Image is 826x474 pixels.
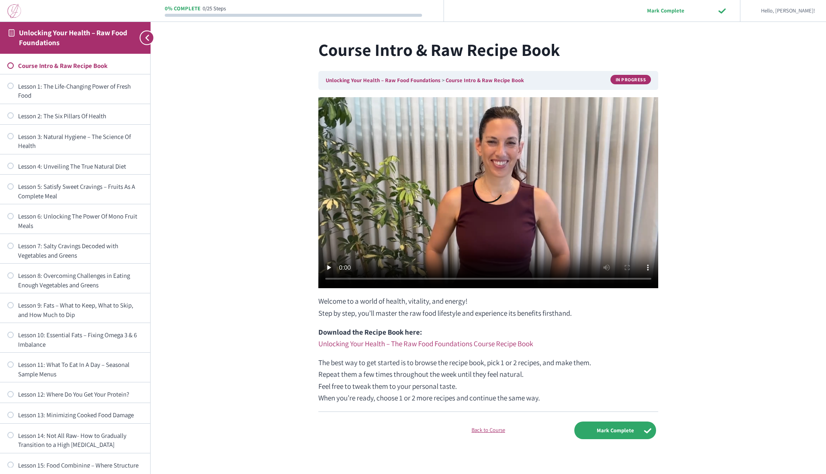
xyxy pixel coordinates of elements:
a: Not started Lesson 12: Where Do You Get Your Protein? [7,390,143,399]
div: 0% Complete [165,6,200,12]
a: Not started Lesson 3: Natural Hygiene – The Science Of Health [7,132,143,151]
input: Mark Complete [574,422,656,439]
h1: Course Intro & Raw Recipe Book [318,37,658,62]
div: Not started [7,462,14,468]
div: Not started [7,272,14,279]
button: Toggle sidebar navigation [135,22,151,54]
a: Not started Lesson 7: Salty Cravings Decoded with Vegetables and Greens [7,241,143,260]
div: Lesson 1: The Life-Changing Power of Fresh Food [18,82,143,100]
a: Not started Lesson 13: Minimizing Cooked Food Damage [7,410,143,419]
div: Not started [7,412,14,418]
nav: Breadcrumbs [318,71,658,90]
div: Not started [7,112,14,119]
span: Hello, [PERSON_NAME]! [761,6,815,15]
a: Not started Lesson 11: What To Eat In A Day – Seasonal Sample Menus [7,360,143,379]
a: Not started Lesson 4: Unveiling The True Natural Diet [7,162,143,171]
a: Not started Lesson 8: Overcoming Challenges in Eating Enough Vegetables and Greens [7,271,143,289]
div: Not started [7,302,14,308]
b: Download the Recipe Book here: [318,327,422,337]
div: Lesson 10: Essential Fats – Fixing Omega 3 & 6 Imbalance [18,330,143,349]
div: Not started [7,391,14,397]
div: Not started [7,332,14,338]
div: Lesson 9: Fats – What to Keep, What to Skip, and How Much to Dip [18,301,143,319]
a: Not started Lesson 6: Unlocking The Power Of Mono Fruit Meals [7,212,143,230]
a: Not started Lesson 5: Satisfy Sweet Cravings – Fruits As A Complete Meal [7,182,143,200]
div: Lesson 11: What To Eat In A Day – Seasonal Sample Menus [18,360,143,379]
a: Unlocking Your Health – The Raw Food Foundations Course Recipe Book [318,339,533,348]
div: Lesson 3: Natural Hygiene – The Science Of Health [18,132,143,151]
div: Lesson 6: Unlocking The Power Of Mono Fruit Meals [18,212,143,230]
div: Not started [7,183,14,190]
a: Not started Lesson 9: Fats – What to Keep, What to Skip, and How Much to Dip [7,301,143,319]
a: Not started Lesson 14: Not All Raw- How to Gradually Transition to a High [MEDICAL_DATA] [7,431,143,449]
a: Not started Course Intro & Raw Recipe Book [7,61,143,70]
div: Not started [7,163,14,169]
div: Not started [7,361,14,368]
div: Lesson 5: Satisfy Sweet Cravings – Fruits As A Complete Meal [18,182,143,200]
div: Not started [7,83,14,89]
a: Not started Lesson 1: The Life-Changing Power of Fresh Food [7,82,143,100]
div: Lesson 4: Unveiling The True Natural Diet [18,162,143,171]
a: Back to Course [447,426,529,434]
a: Unlocking Your Health – Raw Food Foundations [326,77,441,84]
a: Not started Lesson 10: Essential Fats – Fixing Omega 3 & 6 Imbalance [7,330,143,349]
p: The best way to get started is to browse the recipe book, pick 1 or 2 recipes, and make them. Rep... [318,357,658,404]
div: Not started [7,213,14,219]
div: Course Intro & Raw Recipe Book [18,61,143,70]
input: Mark Complete [601,2,730,19]
div: Not started [7,243,14,249]
div: Lesson 14: Not All Raw- How to Gradually Transition to a High [MEDICAL_DATA] [18,431,143,449]
div: Lesson 7: Salty Cravings Decoded with Vegetables and Greens [18,241,143,260]
div: Lesson 13: Minimizing Cooked Food Damage [18,410,143,419]
div: Lesson 8: Overcoming Challenges in Eating Enough Vegetables and Greens [18,271,143,289]
div: Not started [7,133,14,139]
div: Lesson 12: Where Do You Get Your Protein? [18,390,143,399]
div: 0/25 Steps [203,6,226,12]
div: Not started [7,432,14,438]
div: Lesson 2: The Six Pillars Of Health [18,111,143,120]
a: Unlocking Your Health – Raw Food Foundations [19,28,127,47]
a: Course Intro & Raw Recipe Book [446,77,524,84]
p: Welcome to a world of health, vitality, and energy! Step by step, you’ll master the raw food life... [318,295,658,319]
div: Not started [7,62,14,69]
a: Not started Lesson 2: The Six Pillars Of Health [7,111,143,120]
div: In Progress [610,75,651,84]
